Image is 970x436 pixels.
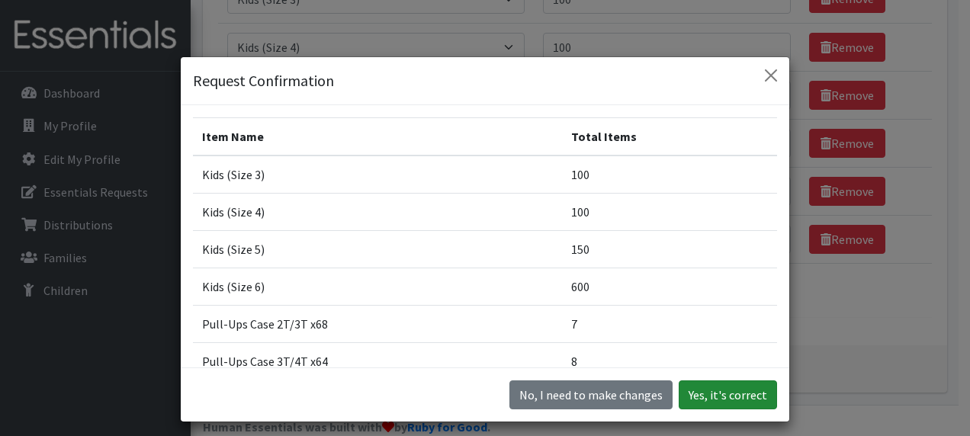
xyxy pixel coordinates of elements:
[562,306,777,343] td: 7
[193,231,562,268] td: Kids (Size 5)
[193,118,562,156] th: Item Name
[562,343,777,380] td: 8
[193,343,562,380] td: Pull-Ups Case 3T/4T x64
[562,118,777,156] th: Total Items
[679,380,777,409] button: Yes, it's correct
[193,306,562,343] td: Pull-Ups Case 2T/3T x68
[193,268,562,306] td: Kids (Size 6)
[562,194,777,231] td: 100
[562,268,777,306] td: 600
[509,380,673,409] button: No I need to make changes
[193,155,562,194] td: Kids (Size 3)
[193,194,562,231] td: Kids (Size 4)
[562,155,777,194] td: 100
[759,63,783,88] button: Close
[562,231,777,268] td: 150
[193,69,334,92] h5: Request Confirmation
